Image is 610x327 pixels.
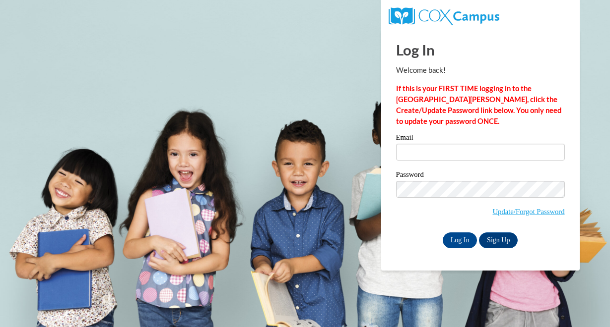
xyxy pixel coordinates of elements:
label: Email [396,134,565,144]
a: COX Campus [389,11,499,20]
h1: Log In [396,40,565,60]
input: Log In [443,232,477,248]
img: COX Campus [389,7,499,25]
label: Password [396,171,565,181]
a: Sign Up [479,232,518,248]
strong: If this is your FIRST TIME logging in to the [GEOGRAPHIC_DATA][PERSON_NAME], click the Create/Upd... [396,84,561,125]
p: Welcome back! [396,65,565,76]
a: Update/Forgot Password [492,208,564,216]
